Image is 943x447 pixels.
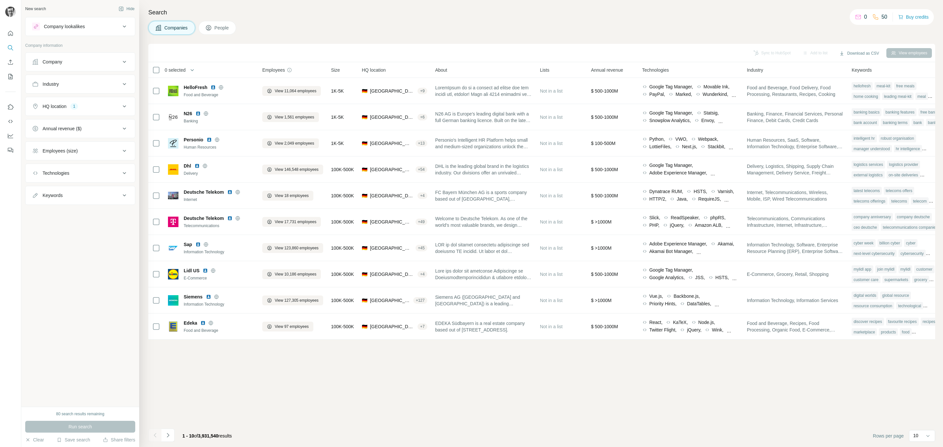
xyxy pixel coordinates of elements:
div: products [879,328,898,336]
button: Technologies [26,165,135,181]
span: [GEOGRAPHIC_DATA], [GEOGRAPHIC_DATA]|[GEOGRAPHIC_DATA]|[PERSON_NAME] [370,245,413,251]
span: Twitter Flight, [649,327,676,333]
button: Buy credits [898,12,929,22]
span: results [182,433,232,438]
img: Logo of Dhl [168,164,178,175]
div: Food and Beverage [184,328,254,333]
span: Siemens AG ([GEOGRAPHIC_DATA] and [GEOGRAPHIC_DATA]) is a leading technology company focused on i... [435,294,532,307]
div: company deutsche [895,213,932,221]
span: Not in a list [540,219,563,224]
span: 1 - 10 [182,433,194,438]
span: Deutsche Telekom [184,189,224,195]
button: Hide [114,4,139,14]
span: [GEOGRAPHIC_DATA], [GEOGRAPHIC_DATA] [370,88,415,94]
button: Quick start [5,27,16,39]
span: KaTeX, [673,319,688,326]
span: Priority Hints, [649,300,676,307]
span: Akamai, [718,241,734,247]
div: bank account [852,119,879,127]
span: Internet, Telecommunications, Wireless, Mobile, ISP, Wired Telecommunications [747,189,844,202]
span: Sap [184,241,192,248]
div: HQ location [43,103,66,110]
div: hr intelligence [894,145,922,153]
span: $ 500-1000M [591,272,618,277]
div: Keywords [43,192,63,199]
span: Stackbit, [708,143,725,150]
img: LinkedIn logo [227,216,232,221]
div: food [900,328,911,336]
img: Logo of Edeka [168,321,178,332]
p: Company information [25,43,135,48]
span: Amazon ALB, [695,222,723,228]
span: [GEOGRAPHIC_DATA], [GEOGRAPHIC_DATA] [370,192,415,199]
button: Use Surfe on LinkedIn [5,101,16,113]
span: 100K-500K [331,297,354,304]
span: Delivery, Logistics, Shipping, Supply Chain Management, Delivery Service, Freight Service, Courie... [747,163,844,176]
img: Logo of N26 [168,112,178,122]
span: Rows per page [873,433,904,439]
span: Google Tag Manager, [649,83,693,90]
span: Information Technology, Software, Enterprise Resource Planning (ERP), Enterprise Software, Consul... [747,241,844,255]
img: Logo of Deutsche Telekom [168,217,178,227]
div: discover recipes [852,318,884,326]
div: marketplace [852,328,877,336]
div: next-level cybersecurity [852,250,897,258]
span: Employees [262,67,285,73]
span: HQ location [362,67,386,73]
span: Dhl [184,163,191,169]
span: Banking, Finance, Financial Services, Personal Finance, Debit Cards, Credit Cards [747,111,844,124]
button: View 127,305 employees [262,295,323,305]
span: HTTP/2, [649,196,666,202]
button: Save search [57,437,90,443]
button: Share filters [103,437,135,443]
div: + 6 [417,114,427,120]
span: [GEOGRAPHIC_DATA], [GEOGRAPHIC_DATA] [370,166,413,173]
span: 🇩🇪 [362,323,367,330]
span: Not in a list [540,167,563,172]
button: Clear [25,437,44,443]
button: View 10,186 employees [262,269,321,279]
img: Logo of Lidl US [168,269,178,279]
div: Internet [184,197,254,203]
div: + 4 [417,193,427,199]
span: 100K-500K [331,166,354,173]
div: customer care [852,276,880,284]
span: View 1,561 employees [275,114,314,120]
span: LoremIpsum do si a consect ad elitse doe tem incidi utl, etdolor! Magn ali 4214 enimadmi ve Quisn... [435,84,532,98]
div: + 4 [417,271,427,277]
span: 1K-5K [331,114,344,120]
span: Personio [184,136,203,143]
span: Google Tag Manager, [649,162,693,169]
span: Snowplow Analytics, [649,117,691,124]
span: Food and Beverage, Food Delivery, Food Processing, Restaurants, Recipes, Cooking [747,84,844,98]
span: Lists [540,67,549,73]
span: LottieFiles, [649,143,672,150]
div: + 54 [416,167,427,172]
span: phpRS, [710,214,726,221]
span: Google Tag Manager, [649,110,693,116]
div: Annual revenue ($) [43,125,82,132]
img: LinkedIn logo [207,137,212,142]
span: DHL is the leading global brand in the logistics industry. Our divisions offer an unrivaled portf... [435,163,532,176]
div: New search [25,6,46,12]
span: Wink, [712,327,723,333]
span: Technologies [642,67,669,73]
span: HelloFresh [184,84,207,91]
button: View 123,860 employees [262,243,323,253]
span: ReadSpeaker, [671,214,700,221]
img: Logo of Siemens [168,295,178,306]
span: People [214,25,230,31]
div: free meals [894,82,916,90]
button: Navigate to next page [161,429,175,442]
span: $ 100-500M [591,141,616,146]
span: 100K-500K [331,271,354,277]
div: + 49 [416,219,427,225]
div: + 13 [416,140,427,146]
span: Lore ips dolor sit ametconse Adipiscinge se Doeiusmodtemporincididun & utlabore etdolore magn 26.... [435,268,532,281]
span: 3,931,540 [198,433,218,438]
span: $ 500-1000M [591,115,618,120]
p: 10 [913,432,918,439]
span: View 2,049 employees [275,140,314,146]
div: robust organisation [879,134,916,142]
span: Adobe Experience Manager, [649,241,707,247]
